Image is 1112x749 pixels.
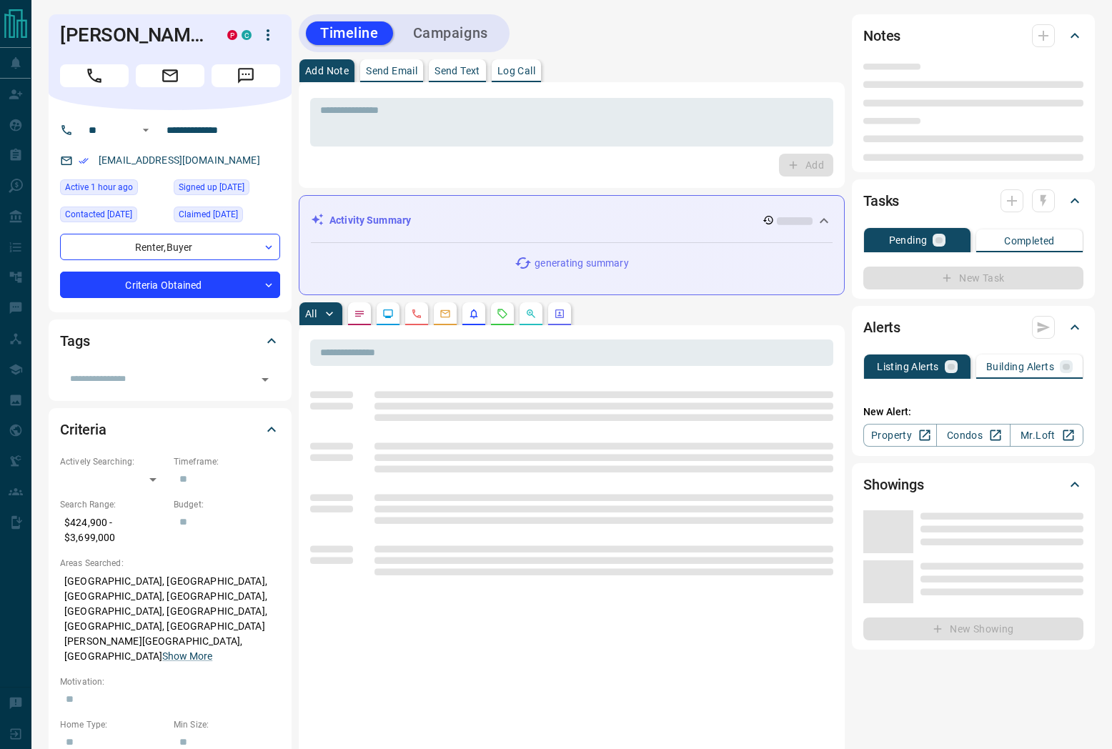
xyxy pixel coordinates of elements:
p: Areas Searched: [60,557,280,570]
span: Message [212,64,280,87]
svg: Notes [354,308,365,319]
h2: Tags [60,329,89,352]
svg: Calls [411,308,422,319]
span: Call [60,64,129,87]
h2: Showings [863,473,924,496]
div: Activity Summary [311,207,833,234]
p: Activity Summary [329,213,411,228]
span: Claimed [DATE] [179,207,238,222]
span: Active 1 hour ago [65,180,133,194]
p: Pending [889,235,928,245]
p: $424,900 - $3,699,000 [60,511,167,550]
p: Add Note [305,66,349,76]
h2: Notes [863,24,900,47]
div: property.ca [227,30,237,40]
p: Home Type: [60,718,167,731]
button: Open [137,121,154,139]
svg: Emails [440,308,451,319]
button: Timeline [306,21,393,45]
svg: Agent Actions [554,308,565,319]
div: Tasks [863,184,1083,218]
svg: Email Verified [79,156,89,166]
div: Tue Sep 30 2025 [60,207,167,227]
svg: Opportunities [525,308,537,319]
h2: Criteria [60,418,106,441]
svg: Listing Alerts [468,308,480,319]
div: condos.ca [242,30,252,40]
div: Tags [60,324,280,358]
a: Property [863,424,937,447]
p: Search Range: [60,498,167,511]
p: Timeframe: [174,455,280,468]
h1: [PERSON_NAME] [60,24,206,46]
p: New Alert: [863,405,1083,420]
h2: Tasks [863,189,899,212]
span: Email [136,64,204,87]
p: Listing Alerts [877,362,939,372]
p: Send Email [366,66,417,76]
span: Signed up [DATE] [179,180,244,194]
a: Mr.Loft [1010,424,1083,447]
button: Open [255,369,275,390]
div: Wed Apr 22 2020 [174,179,280,199]
p: Log Call [497,66,535,76]
a: Condos [936,424,1010,447]
svg: Requests [497,308,508,319]
div: Showings [863,467,1083,502]
p: Budget: [174,498,280,511]
p: Min Size: [174,718,280,731]
button: Show More [162,649,212,664]
div: Alerts [863,310,1083,344]
div: Criteria [60,412,280,447]
p: Motivation: [60,675,280,688]
div: Criteria Obtained [60,272,280,298]
div: Tue Mar 08 2022 [174,207,280,227]
h2: Alerts [863,316,900,339]
div: Notes [863,19,1083,53]
p: Completed [1004,236,1055,246]
div: Wed Oct 15 2025 [60,179,167,199]
p: [GEOGRAPHIC_DATA], [GEOGRAPHIC_DATA], [GEOGRAPHIC_DATA], [GEOGRAPHIC_DATA], [GEOGRAPHIC_DATA], [G... [60,570,280,668]
p: Actively Searching: [60,455,167,468]
svg: Lead Browsing Activity [382,308,394,319]
button: Campaigns [399,21,502,45]
p: Send Text [435,66,480,76]
p: generating summary [535,256,628,271]
span: Contacted [DATE] [65,207,132,222]
p: All [305,309,317,319]
p: Building Alerts [986,362,1054,372]
a: [EMAIL_ADDRESS][DOMAIN_NAME] [99,154,260,166]
div: Renter , Buyer [60,234,280,260]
